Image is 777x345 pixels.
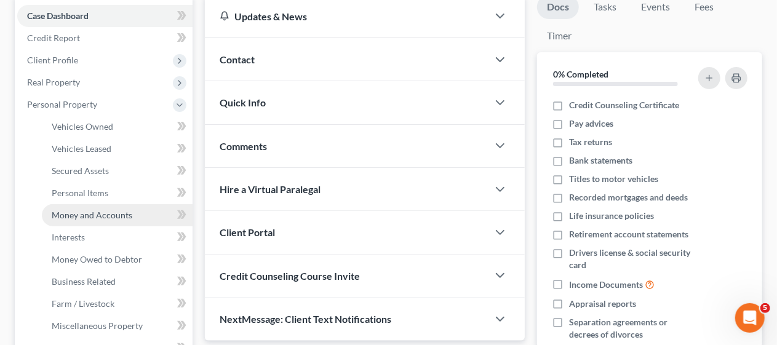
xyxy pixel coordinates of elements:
[113,184,226,196] div: Awesome, thanks a bunch
[52,276,116,287] span: Business Related
[103,176,236,204] div: Awesome, thanks a bunch
[216,5,238,27] div: Close
[760,303,770,313] span: 5
[20,101,191,160] div: All Cases ViewHow to duplicate, archive, sort, filter, export and more with…
[553,69,608,79] strong: 0% Completed
[17,5,193,27] a: Case Dashboard
[33,125,167,148] span: How to duplicate, archive, sort, filter, export and more with…
[42,226,193,248] a: Interests
[10,176,236,213] div: James says…
[569,191,688,204] span: Recorded mortgages and deeds
[735,303,765,333] iframe: Intercom live chat
[27,99,97,109] span: Personal Property
[211,246,231,266] button: Send a message…
[220,183,321,195] span: Hire a Virtual Paralegal
[52,298,114,309] span: Farm / Livestock
[220,313,391,325] span: NextMessage: Client Text Notifications
[78,251,88,261] button: Start recording
[569,136,612,148] span: Tax returns
[220,97,266,108] span: Quick Info
[220,54,255,65] span: Contact
[569,210,654,222] span: Life insurance policies
[39,251,49,261] button: Gif picker
[17,27,193,49] a: Credit Report
[52,254,142,264] span: Money Owed to Debtor
[52,188,108,198] span: Personal Items
[569,316,695,341] span: Separation agreements or decrees of divorces
[52,121,113,132] span: Vehicles Owned
[569,117,613,130] span: Pay advices
[569,279,643,291] span: Income Documents
[42,138,193,160] a: Vehicles Leased
[569,247,695,271] span: Drivers license & social security card
[42,160,193,182] a: Secured Assets
[569,228,688,240] span: Retirement account statements
[33,111,179,124] div: All Cases View
[27,10,89,21] span: Case Dashboard
[42,182,193,204] a: Personal Items
[220,270,360,282] span: Credit Counseling Course Invite
[42,315,193,337] a: Miscellaneous Property
[27,33,80,43] span: Credit Report
[10,225,236,246] textarea: Message…
[42,204,193,226] a: Money and Accounts
[27,77,80,87] span: Real Property
[42,271,193,293] a: Business Related
[193,5,216,28] button: Home
[8,5,31,28] button: go back
[52,143,111,154] span: Vehicles Leased
[220,10,473,23] div: Updates & News
[42,293,193,315] a: Farm / Livestock
[52,232,85,242] span: Interests
[58,251,68,261] button: Upload attachment
[220,226,275,238] span: Client Portal
[10,223,236,224] div: New messages divider
[35,7,55,26] img: Profile image for Operator
[569,298,636,310] span: Appraisal reports
[569,173,658,185] span: Titles to motor vehicles
[42,116,193,138] a: Vehicles Owned
[52,320,143,331] span: Miscellaneous Property
[569,154,632,167] span: Bank statements
[27,55,78,65] span: Client Profile
[60,12,103,21] h1: Operator
[52,210,132,220] span: Money and Accounts
[52,165,109,176] span: Secured Assets
[42,248,193,271] a: Money Owed to Debtor
[537,24,581,48] a: Timer
[569,99,679,111] span: Credit Counseling Certificate
[220,140,267,152] span: Comments
[19,251,29,261] button: Emoji picker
